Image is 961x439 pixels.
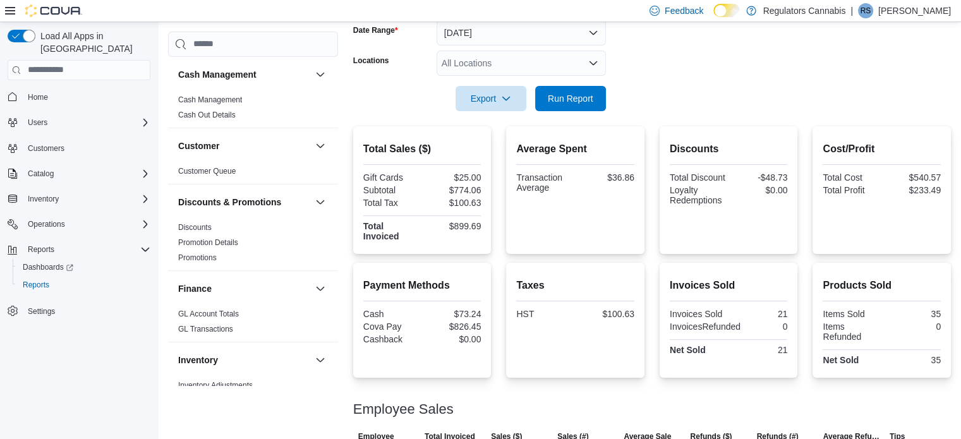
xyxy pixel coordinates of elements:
div: $826.45 [425,322,481,332]
button: Finance [313,281,328,296]
span: GL Account Totals [178,309,239,319]
a: Discounts [178,223,212,232]
h3: Finance [178,282,212,295]
button: Cash Management [313,67,328,82]
div: $36.86 [578,172,634,183]
h2: Invoices Sold [670,278,788,293]
span: Home [23,89,150,105]
span: Export [463,86,519,111]
a: Cash Management [178,95,242,104]
button: Customer [313,138,328,153]
div: Robyn Smith [858,3,873,18]
div: Gift Cards [363,172,420,183]
button: Customers [3,139,155,157]
strong: Net Sold [670,345,706,355]
div: $73.24 [425,309,481,319]
p: Regulators Cannabis [763,3,845,18]
div: $25.00 [425,172,481,183]
span: Dark Mode [713,17,714,18]
div: InvoicesRefunded [670,322,740,332]
h2: Cost/Profit [823,141,941,157]
div: 35 [885,355,941,365]
span: Load All Apps in [GEOGRAPHIC_DATA] [35,30,150,55]
div: Transaction Average [516,172,572,193]
span: Reports [23,242,150,257]
button: Reports [13,276,155,294]
div: Loyalty Redemptions [670,185,726,205]
div: 0 [746,322,787,332]
button: Inventory [313,352,328,368]
span: Inventory [28,194,59,204]
button: Discounts & Promotions [178,196,310,208]
div: 21 [731,309,787,319]
div: 35 [885,309,941,319]
span: Operations [23,217,150,232]
img: Cova [25,4,82,17]
span: Dashboards [23,262,73,272]
h3: Cash Management [178,68,257,81]
span: Customer Queue [178,166,236,176]
nav: Complex example [8,83,150,353]
span: Run Report [548,92,593,105]
button: Export [456,86,526,111]
a: Dashboards [13,258,155,276]
button: Open list of options [588,58,598,68]
p: | [850,3,853,18]
h2: Average Spent [516,141,634,157]
span: Reports [18,277,150,292]
strong: Net Sold [823,355,859,365]
div: 0 [885,322,941,332]
a: Inventory Adjustments [178,381,253,390]
div: Total Profit [823,185,879,195]
span: Cash Management [178,95,242,105]
div: Discounts & Promotions [168,220,338,270]
span: RS [861,3,871,18]
div: $899.69 [425,221,481,231]
h2: Products Sold [823,278,941,293]
span: Promotion Details [178,238,238,248]
p: [PERSON_NAME] [878,3,951,18]
span: Discounts [178,222,212,232]
span: Catalog [28,169,54,179]
div: Cova Pay [363,322,420,332]
a: Settings [23,304,60,319]
div: $0.00 [731,185,787,195]
button: Home [3,88,155,106]
button: Finance [178,282,310,295]
button: Users [3,114,155,131]
span: Feedback [665,4,703,17]
div: Subtotal [363,185,420,195]
button: Operations [3,215,155,233]
span: Settings [23,303,150,318]
h2: Total Sales ($) [363,141,481,157]
div: Items Refunded [823,322,879,342]
button: Customer [178,140,310,152]
button: Users [23,115,52,130]
span: Reports [23,280,49,290]
button: Inventory [178,354,310,366]
span: Customers [23,140,150,156]
span: Inventory Adjustments [178,380,253,390]
span: Customers [28,143,64,153]
div: Total Discount [670,172,726,183]
span: Users [23,115,150,130]
span: Cash Out Details [178,110,236,120]
button: Cash Management [178,68,310,81]
span: Inventory [23,191,150,207]
button: Reports [3,241,155,258]
a: Cash Out Details [178,111,236,119]
a: GL Account Totals [178,310,239,318]
div: Invoices Sold [670,309,726,319]
button: Reports [23,242,59,257]
input: Dark Mode [713,4,740,17]
label: Locations [353,56,389,66]
div: Cashback [363,334,420,344]
span: Promotions [178,253,217,263]
h2: Payment Methods [363,278,481,293]
div: $774.06 [425,185,481,195]
div: Finance [168,306,338,342]
a: Home [23,90,53,105]
div: $540.57 [885,172,941,183]
div: Customer [168,164,338,184]
button: Settings [3,301,155,320]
